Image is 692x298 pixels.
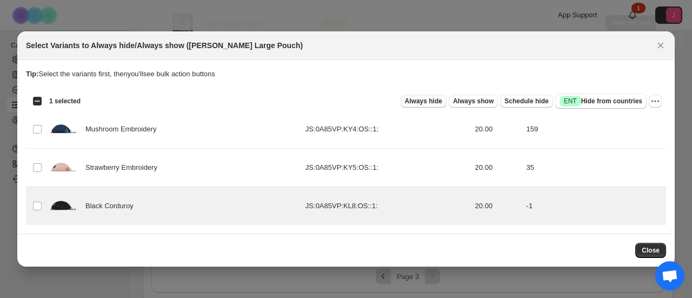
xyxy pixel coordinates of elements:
[50,152,77,183] img: JS0A85VPKY5-FRONT_c4d5b64d-0fa8-43f8-aa08-5ba0982ecd3c.webp
[50,114,77,145] img: JS0A85VPKY4-FRONT_5133c8d3-1e8d-45da-8431-ebc67527efc6.png
[523,187,666,226] td: -1
[523,148,666,187] td: 35
[302,110,472,148] td: JS:0A85VP:KY4:OS::1:
[472,110,523,148] td: 20.00
[504,97,548,105] span: Schedule hide
[49,97,81,105] span: 1 selected
[50,190,77,222] img: JS0A85VPKL8-FRONT_d34eea57-76a3-412d-90fe-a75747d241de.webp
[642,246,660,255] span: Close
[302,187,472,226] td: JS:0A85VP:KL8:OS::1:
[302,148,472,187] td: JS:0A85VP:KY5:OS::1:
[653,38,668,53] button: Close
[85,124,162,135] span: Mushroom Embroidery
[564,97,577,105] span: ENT
[655,261,684,290] a: Open chat
[453,97,494,105] span: Always show
[472,148,523,187] td: 20.00
[560,96,642,107] span: Hide from countries
[85,201,139,211] span: Black Corduroy
[523,110,666,148] td: 159
[649,95,662,108] button: More actions
[401,95,447,108] button: Always hide
[500,95,553,108] button: Schedule hide
[635,243,666,258] button: Close
[405,97,442,105] span: Always hide
[85,162,163,173] span: Strawberry Embroidery
[26,69,666,80] p: Select the variants first, then you'll see bulk action buttons
[26,40,303,51] h2: Select Variants to Always hide/Always show ([PERSON_NAME] Large Pouch)
[449,95,498,108] button: Always show
[472,187,523,226] td: 20.00
[555,94,647,109] button: SuccessENTHide from countries
[26,70,39,78] strong: Tip:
